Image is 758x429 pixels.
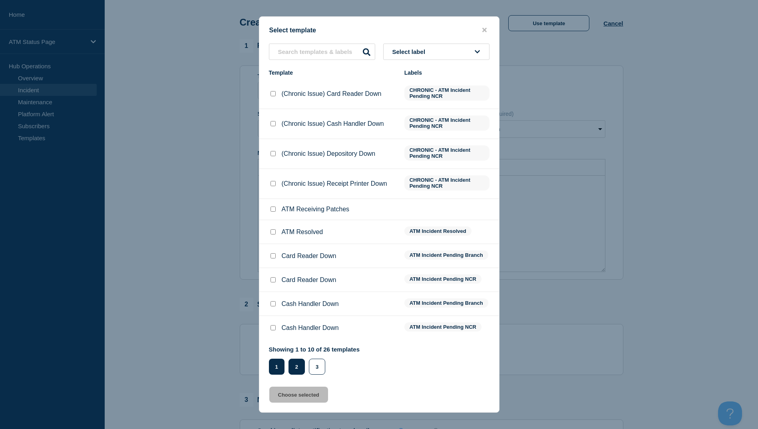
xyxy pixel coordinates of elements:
[271,151,276,156] input: (Chronic Issue) Depository Down checkbox
[269,70,396,76] div: Template
[269,359,284,375] button: 1
[404,274,481,284] span: ATM Incident Pending NCR
[282,228,323,236] p: ATM Resolved
[269,346,360,353] p: Showing 1 to 10 of 26 templates
[480,26,489,34] button: close button
[271,207,276,212] input: ATM Receiving Patches checkbox
[271,253,276,258] input: Card Reader Down checkbox
[404,322,481,332] span: ATM Incident Pending NCR
[392,48,429,55] span: Select label
[271,277,276,282] input: Card Reader Down checkbox
[404,226,472,236] span: ATM Incident Resolved
[282,180,387,187] p: (Chronic Issue) Receipt Printer Down
[309,359,325,375] button: 3
[282,206,350,213] p: ATM Receiving Patches
[259,26,499,34] div: Select template
[282,252,336,260] p: Card Reader Down
[404,115,489,131] span: CHRONIC - ATM Incident Pending NCR
[404,85,489,101] span: CHRONIC - ATM Incident Pending NCR
[271,91,276,96] input: (Chronic Issue) Card Reader Down checkbox
[271,121,276,126] input: (Chronic Issue) Cash Handler Down checkbox
[288,359,305,375] button: 2
[282,324,339,332] p: Cash Handler Down
[404,298,488,308] span: ATM Incident Pending Branch
[271,301,276,306] input: Cash Handler Down checkbox
[271,229,276,234] input: ATM Resolved checkbox
[282,150,376,157] p: (Chronic Issue) Depository Down
[271,325,276,330] input: Cash Handler Down checkbox
[282,90,382,97] p: (Chronic Issue) Card Reader Down
[282,120,384,127] p: (Chronic Issue) Cash Handler Down
[271,181,276,186] input: (Chronic Issue) Receipt Printer Down checkbox
[269,387,328,403] button: Choose selected
[282,300,339,308] p: Cash Handler Down
[269,44,375,60] input: Search templates & labels
[282,276,336,284] p: Card Reader Down
[404,145,489,161] span: CHRONIC - ATM Incident Pending NCR
[404,250,488,260] span: ATM Incident Pending Branch
[404,175,489,191] span: CHRONIC - ATM Incident Pending NCR
[383,44,489,60] button: Select label
[404,70,489,76] div: Labels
